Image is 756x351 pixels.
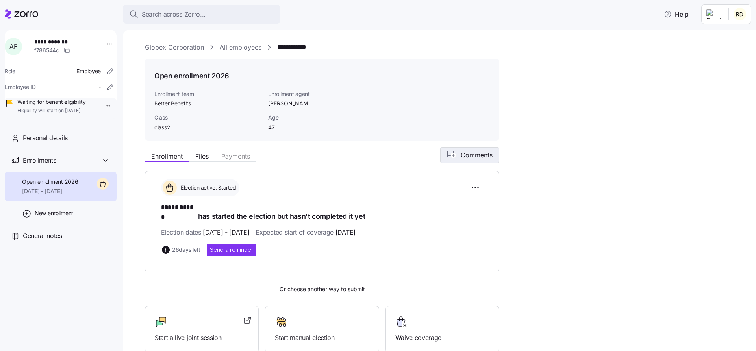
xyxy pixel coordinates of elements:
span: Enrollments [23,155,56,165]
span: Employee [76,67,101,75]
span: Payments [221,153,250,159]
span: Enrollment agent [268,90,347,98]
span: [DATE] - [DATE] [203,227,249,237]
span: Age [268,114,347,122]
span: 47 [268,124,347,131]
span: Election dates [161,227,249,237]
span: Enrollment [151,153,183,159]
button: Comments [440,147,499,163]
span: Personal details [23,133,68,143]
button: Search across Zorro... [123,5,280,24]
span: [PERSON_NAME] [268,100,313,107]
span: Election active: Started [178,184,236,192]
span: Role [5,67,15,75]
h1: Open enrollment 2026 [154,71,229,81]
span: Expected start of coverage [256,227,355,237]
button: Send a reminder [207,244,256,256]
span: Class [154,114,262,122]
span: class2 [154,124,262,131]
span: Help [664,9,689,19]
button: Help [658,6,695,22]
span: 26 days left [172,246,200,254]
span: General notes [23,231,62,241]
img: Employer logo [706,9,722,19]
span: Open enrollment 2026 [22,178,78,186]
span: [DATE] - [DATE] [22,187,78,195]
span: [DATE] [335,227,356,237]
span: Employee ID [5,83,36,91]
span: f786544c [34,46,59,54]
span: New enrollment [35,209,73,217]
span: Search across Zorro... [142,9,206,19]
span: Send a reminder [210,246,253,254]
span: Eligibility will start on [DATE] [17,107,85,114]
span: Better Benefits [154,100,262,107]
span: Comments [461,150,493,160]
a: All employees [220,42,261,52]
span: Waiting for benefit eligibility [17,98,85,106]
span: Enrollment team [154,90,262,98]
span: - [98,83,101,91]
span: Waive coverage [395,333,489,343]
span: A F [9,43,17,50]
span: Start a live joint session [155,333,249,343]
span: Or choose another way to submit [145,285,499,294]
a: Globex Corporation [145,42,204,52]
h1: has started the election but hasn't completed it yet [161,203,483,221]
span: Start manual election [275,333,369,343]
span: Files [195,153,209,159]
img: 9f794d0485883a9a923180f976dc9e55 [734,8,746,20]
